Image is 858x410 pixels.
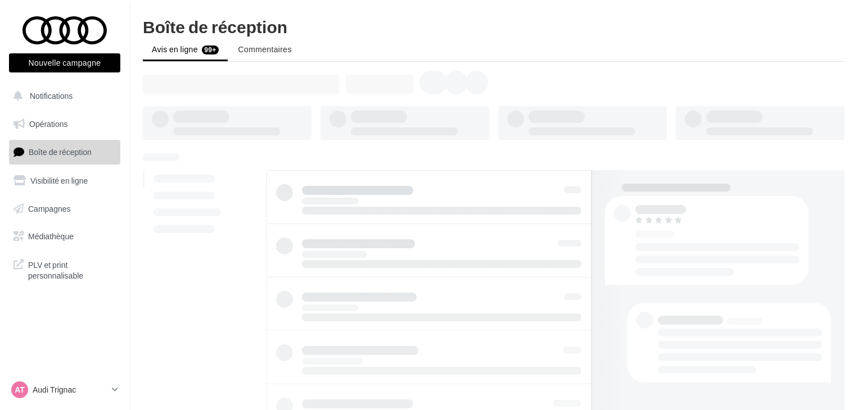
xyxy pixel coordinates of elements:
p: Audi Trignac [33,384,107,395]
button: Nouvelle campagne [9,53,120,72]
a: AT Audi Trignac [9,379,120,400]
span: Visibilité en ligne [30,176,88,185]
a: PLV et print personnalisable [7,253,123,286]
span: Campagnes [28,203,71,213]
span: Commentaires [238,44,292,54]
a: Campagnes [7,197,123,221]
a: Boîte de réception [7,140,123,164]
span: AT [15,384,25,395]
div: Boîte de réception [143,18,845,35]
a: Médiathèque [7,225,123,248]
span: PLV et print personnalisable [28,257,116,281]
a: Visibilité en ligne [7,169,123,193]
span: Médiathèque [28,231,74,241]
a: Opérations [7,112,123,136]
span: Boîte de réception [29,147,92,157]
span: Opérations [29,119,67,129]
span: Notifications [30,91,73,101]
button: Notifications [7,84,118,108]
